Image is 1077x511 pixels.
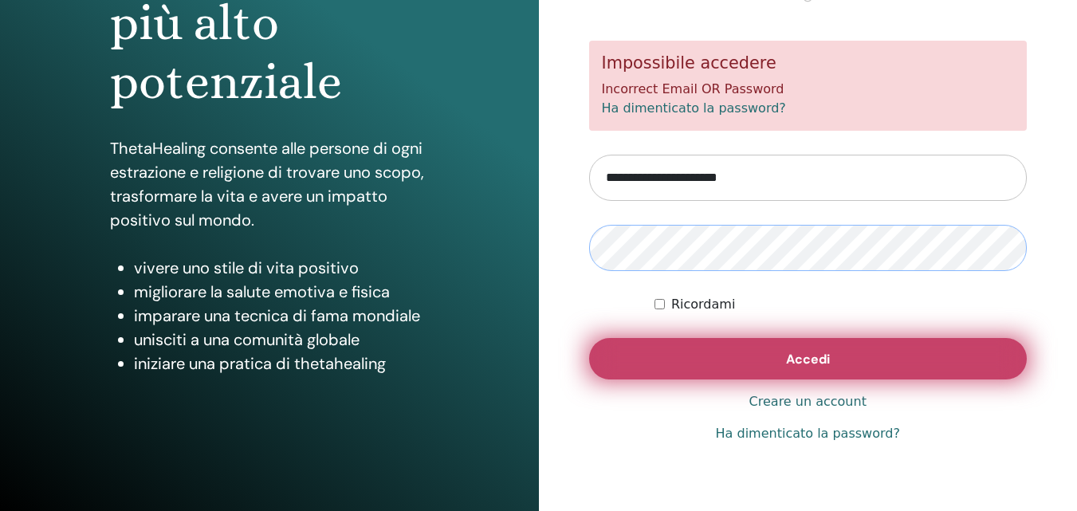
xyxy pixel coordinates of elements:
[671,295,735,314] label: Ricordami
[134,280,429,304] li: migliorare la salute emotiva e fisica
[134,304,429,328] li: imparare una tecnica di fama mondiale
[589,41,1028,131] div: Incorrect Email OR Password
[110,136,429,232] p: ThetaHealing consente alle persone di ogni estrazione e religione di trovare uno scopo, trasforma...
[589,338,1028,379] button: Accedi
[749,392,867,411] a: Creare un account
[134,328,429,352] li: unisciti a una comunità globale
[134,256,429,280] li: vivere uno stile di vita positivo
[654,295,1027,314] div: Keep me authenticated indefinitely or until I manually logout
[786,351,830,368] span: Accedi
[602,53,1015,73] h5: Impossibile accedere
[134,352,429,375] li: iniziare una pratica di thetahealing
[602,100,786,116] a: Ha dimenticato la password?
[716,424,900,443] a: Ha dimenticato la password?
